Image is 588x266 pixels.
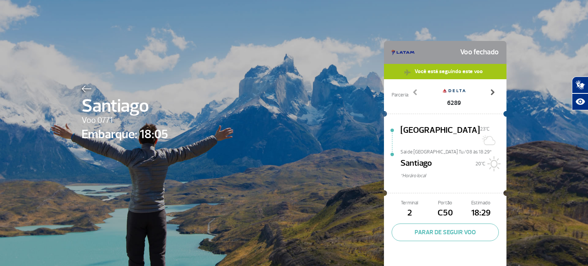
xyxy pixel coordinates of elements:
[400,149,506,154] span: Sai de [GEOGRAPHIC_DATA] Tu/08 às 18:29*
[82,92,168,120] span: Santiago
[400,172,506,180] span: *Horáro local
[460,45,499,60] span: Voo fechado
[480,132,495,148] img: Sol com algumas nuvens
[82,125,168,144] span: Embarque: 18:05
[392,91,409,99] span: Parceria:
[572,93,588,110] button: Abrir recursos assistivos.
[572,77,588,110] div: Plugin de acessibilidade da Hand Talk.
[82,114,168,127] span: Voo 0771
[411,64,487,78] span: Você está seguindo este voo
[392,199,427,207] span: Terminal
[443,98,465,108] span: 6289
[572,77,588,93] button: Abrir tradutor de língua de sinais.
[427,199,463,207] span: Portão
[427,207,463,220] span: C50
[392,224,499,241] button: PARAR DE SEGUIR VOO
[400,124,480,149] span: [GEOGRAPHIC_DATA]
[480,126,490,132] span: 23°C
[485,156,501,171] img: Sol
[392,207,427,220] span: 2
[475,161,485,167] span: 20°C
[463,199,499,207] span: Estimado
[463,207,499,220] span: 18:29
[400,157,432,172] span: Santiago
